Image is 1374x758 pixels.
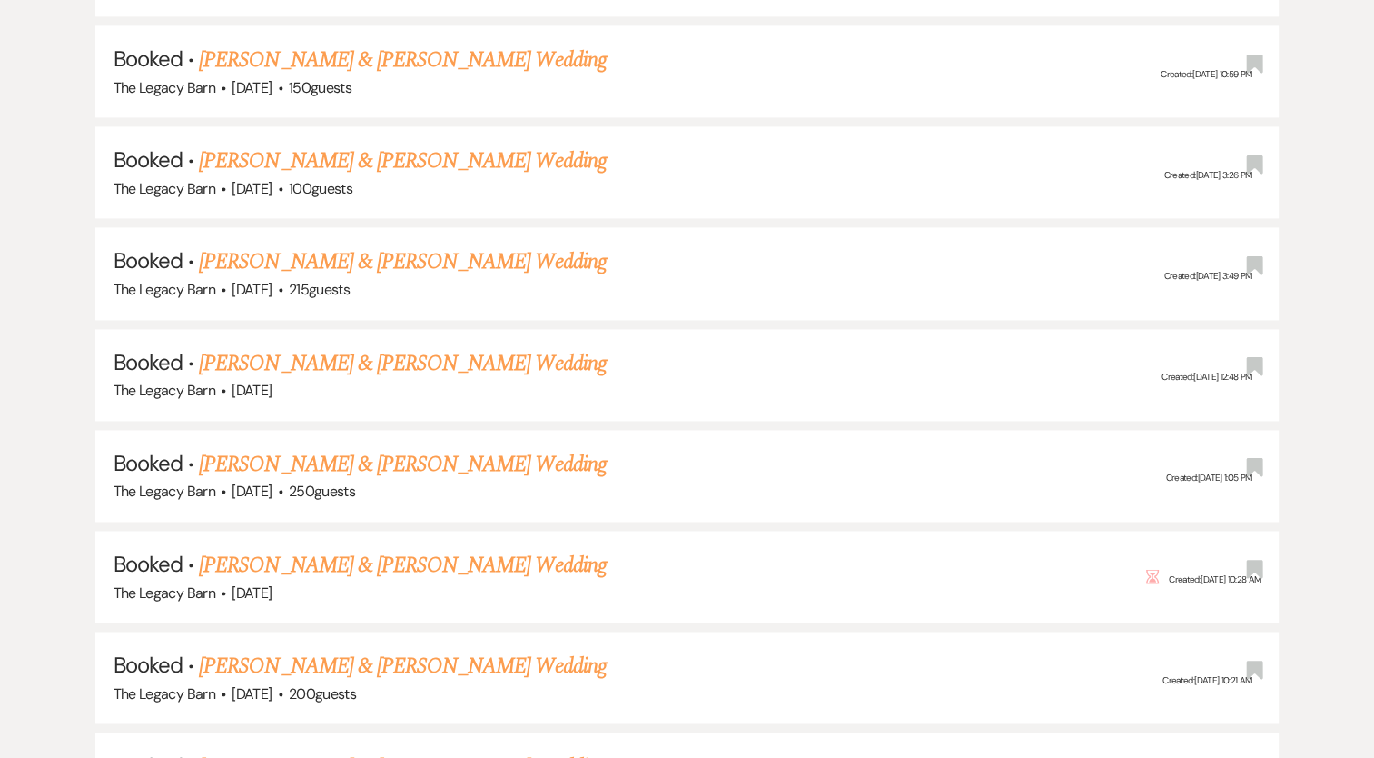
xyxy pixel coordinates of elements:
a: [PERSON_NAME] & [PERSON_NAME] Wedding [199,549,606,582]
span: The Legacy Barn [114,280,215,299]
span: [DATE] [232,684,272,703]
span: The Legacy Barn [114,583,215,603]
span: [DATE] [232,179,272,198]
span: 150 guests [289,78,351,97]
a: [PERSON_NAME] & [PERSON_NAME] Wedding [199,448,606,481]
span: The Legacy Barn [114,684,215,703]
span: [DATE] [232,482,272,501]
span: Booked [114,348,183,376]
span: The Legacy Barn [114,179,215,198]
span: Created: [DATE] 10:21 AM [1162,673,1251,685]
span: 100 guests [289,179,352,198]
span: Created: [DATE] 3:49 PM [1163,269,1251,281]
a: [PERSON_NAME] & [PERSON_NAME] Wedding [199,347,606,380]
span: Booked [114,45,183,73]
span: [DATE] [232,583,272,603]
a: [PERSON_NAME] & [PERSON_NAME] Wedding [199,145,606,177]
span: [DATE] [232,78,272,97]
span: Booked [114,145,183,174]
span: Booked [114,550,183,578]
span: 250 guests [289,482,355,501]
a: [PERSON_NAME] & [PERSON_NAME] Wedding [199,650,606,683]
span: Created: [DATE] 1:05 PM [1165,472,1251,484]
span: 215 guests [289,280,350,299]
span: The Legacy Barn [114,482,215,501]
a: [PERSON_NAME] & [PERSON_NAME] Wedding [199,245,606,278]
span: The Legacy Barn [114,381,215,400]
span: Booked [114,246,183,274]
span: Booked [114,449,183,477]
span: Booked [114,651,183,679]
span: Created: [DATE] 3:26 PM [1163,168,1251,180]
a: [PERSON_NAME] & [PERSON_NAME] Wedding [199,44,606,76]
span: [DATE] [232,381,272,400]
span: Created: [DATE] 12:48 PM [1161,370,1251,382]
span: Created: [DATE] 10:59 PM [1161,67,1251,79]
span: 200 guests [289,684,356,703]
span: The Legacy Barn [114,78,215,97]
span: Created: [DATE] 10:28 AM [1169,573,1260,584]
span: [DATE] [232,280,272,299]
